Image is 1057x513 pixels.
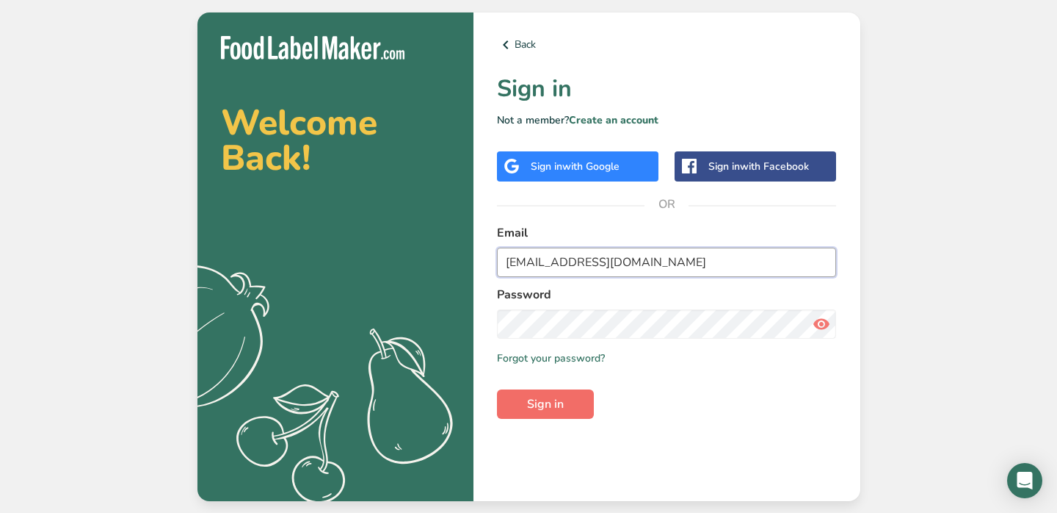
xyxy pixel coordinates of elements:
label: Password [497,286,837,304]
a: Create an account [569,113,658,127]
span: Sign in [527,395,564,413]
span: with Facebook [740,159,809,173]
div: Sign in [708,159,809,174]
div: Sign in [531,159,620,174]
a: Back [497,36,837,54]
label: Email [497,224,837,242]
h2: Welcome Back! [221,105,450,176]
p: Not a member? [497,112,837,128]
a: Forgot your password? [497,351,605,366]
span: OR [644,182,689,226]
img: Food Label Maker [221,36,404,60]
span: with Google [562,159,620,173]
input: Enter Your Email [497,248,837,277]
button: Sign in [497,390,594,419]
h1: Sign in [497,71,837,107]
div: Open Intercom Messenger [1007,463,1042,498]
